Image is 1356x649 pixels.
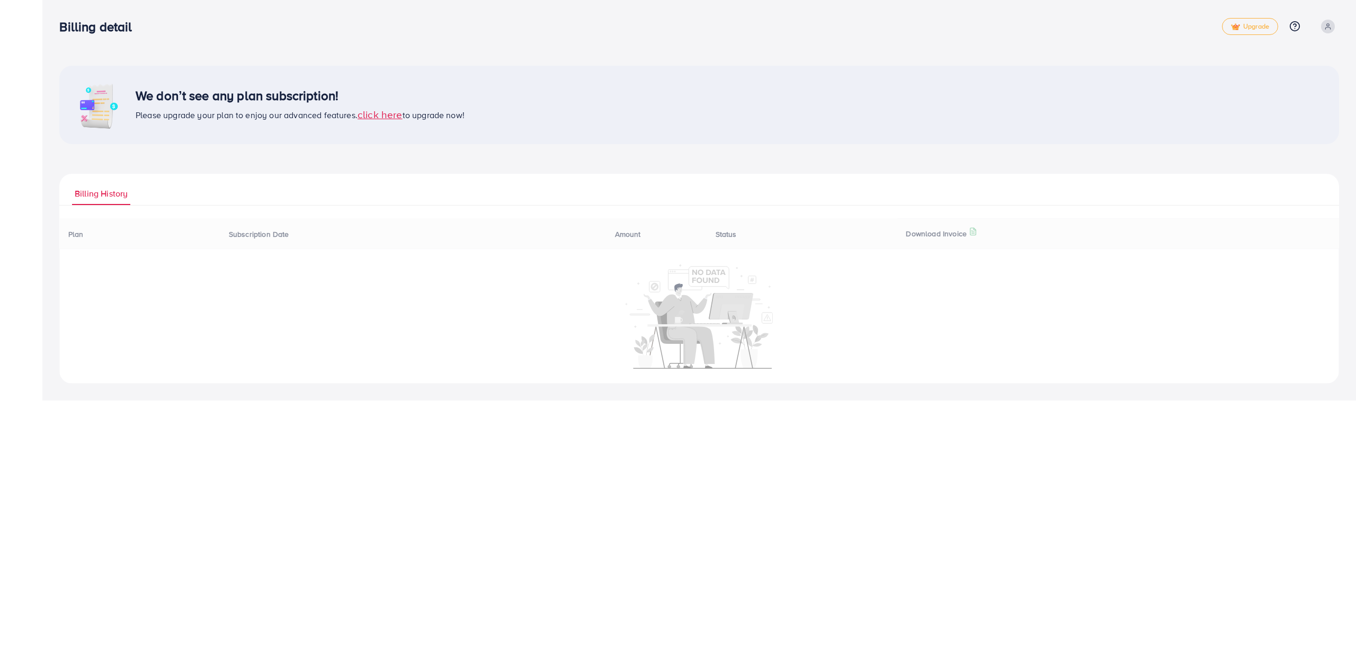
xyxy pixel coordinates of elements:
h3: Billing detail [59,19,140,34]
img: image [72,78,125,131]
img: tick [1231,23,1240,31]
span: Please upgrade your plan to enjoy our advanced features. to upgrade now! [136,109,465,121]
span: Billing History [75,188,128,200]
h3: We don’t see any plan subscription! [136,88,465,103]
a: tickUpgrade [1222,18,1278,35]
span: click here [358,107,403,121]
span: Upgrade [1231,23,1269,31]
